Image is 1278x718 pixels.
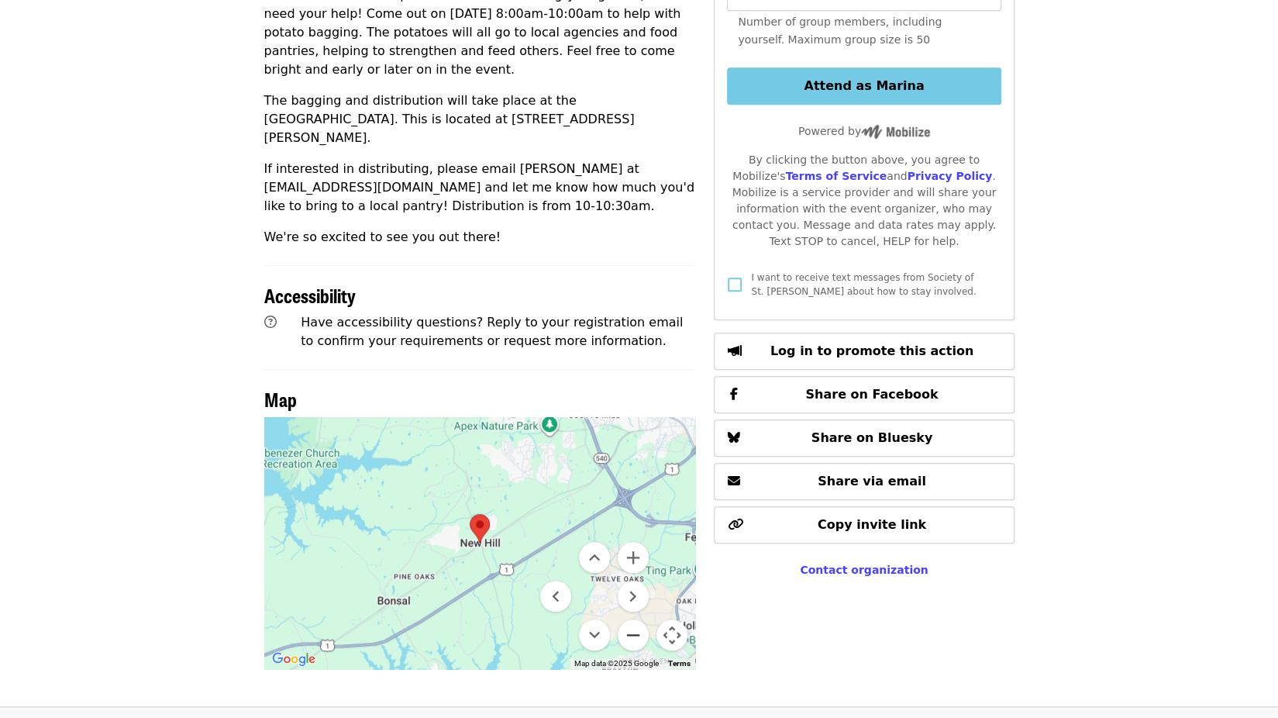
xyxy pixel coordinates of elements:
[618,581,649,612] button: Move right
[714,463,1014,500] button: Share via email
[751,272,976,297] span: I want to receive text messages from Society of St. [PERSON_NAME] about how to stay involved.
[264,228,696,247] p: We're so excited to see you out there!
[579,542,610,573] button: Move up
[714,419,1014,457] button: Share on Bluesky
[800,564,928,576] a: Contact organization
[770,343,973,358] span: Log in to promote this action
[785,170,887,182] a: Terms of Service
[727,67,1001,105] button: Attend as Marina
[618,542,649,573] button: Zoom in
[656,620,687,651] button: Map camera controls
[668,659,691,668] a: Terms (opens in new tab)
[268,649,319,669] img: Google
[805,387,938,402] span: Share on Facebook
[264,385,297,413] span: Map
[818,517,926,532] span: Copy invite link
[264,315,277,330] i: question-circle icon
[738,16,942,46] span: Number of group members, including yourself. Maximum group size is 50
[618,620,649,651] button: Zoom out
[264,160,696,216] p: If interested in distributing, please email [PERSON_NAME] at [EMAIL_ADDRESS][DOMAIN_NAME] and let...
[579,620,610,651] button: Move down
[811,430,933,445] span: Share on Bluesky
[264,281,356,309] span: Accessibility
[540,581,571,612] button: Move left
[861,125,930,139] img: Powered by Mobilize
[301,315,683,348] span: Have accessibility questions? Reply to your registration email to confirm your requirements or re...
[264,91,696,147] p: The bagging and distribution will take place at the [GEOGRAPHIC_DATA]. This is located at [STREET...
[714,506,1014,544] button: Copy invite link
[818,474,926,488] span: Share via email
[574,659,659,668] span: Map data ©2025 Google
[714,376,1014,413] button: Share on Facebook
[268,649,319,669] a: Open this area in Google Maps (opens a new window)
[907,170,992,182] a: Privacy Policy
[727,152,1001,250] div: By clicking the button above, you agree to Mobilize's and . Mobilize is a service provider and wi...
[798,125,930,137] span: Powered by
[714,333,1014,370] button: Log in to promote this action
